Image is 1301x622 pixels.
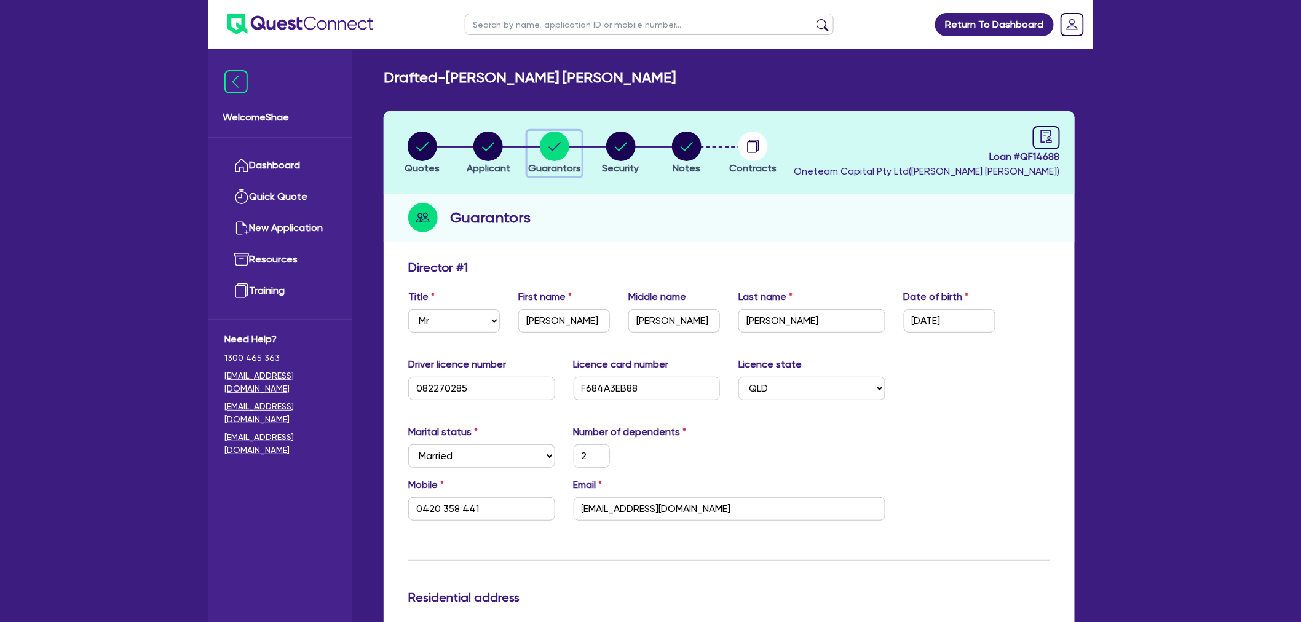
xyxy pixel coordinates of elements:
[1056,9,1088,41] a: Dropdown toggle
[224,431,336,457] a: [EMAIL_ADDRESS][DOMAIN_NAME]
[738,357,802,372] label: Licence state
[528,162,581,174] span: Guarantors
[574,357,669,372] label: Licence card number
[628,289,686,304] label: Middle name
[224,275,336,307] a: Training
[794,149,1060,164] span: Loan # QF14688
[574,425,687,439] label: Number of dependents
[408,478,444,492] label: Mobile
[408,357,506,372] label: Driver licence number
[904,309,995,333] input: DD / MM / YYYY
[467,162,510,174] span: Applicant
[673,162,701,174] span: Notes
[224,400,336,426] a: [EMAIL_ADDRESS][DOMAIN_NAME]
[603,162,639,174] span: Security
[224,332,336,347] span: Need Help?
[729,162,777,174] span: Contracts
[1033,126,1060,149] a: audit
[671,131,702,176] button: Notes
[404,131,440,176] button: Quotes
[234,252,249,267] img: resources
[466,131,511,176] button: Applicant
[1040,130,1053,143] span: audit
[408,289,435,304] label: Title
[405,162,440,174] span: Quotes
[224,181,336,213] a: Quick Quote
[224,213,336,244] a: New Application
[738,289,793,304] label: Last name
[224,150,336,181] a: Dashboard
[224,352,336,364] span: 1300 465 363
[729,131,777,176] button: Contracts
[234,189,249,204] img: quick-quote
[227,14,373,34] img: quest-connect-logo-blue
[223,110,338,125] span: Welcome Shae
[234,221,249,235] img: new-application
[450,207,531,229] h2: Guarantors
[574,478,603,492] label: Email
[408,590,1050,605] h3: Residential address
[528,131,582,176] button: Guarantors
[904,289,969,304] label: Date of birth
[408,203,438,232] img: step-icon
[518,289,572,304] label: First name
[935,13,1054,36] a: Return To Dashboard
[224,244,336,275] a: Resources
[408,260,468,275] h3: Director # 1
[602,131,640,176] button: Security
[408,425,478,439] label: Marital status
[384,69,676,87] h2: Drafted - [PERSON_NAME] [PERSON_NAME]
[234,283,249,298] img: training
[794,165,1060,177] span: Oneteam Capital Pty Ltd ( [PERSON_NAME] [PERSON_NAME] )
[224,369,336,395] a: [EMAIL_ADDRESS][DOMAIN_NAME]
[465,14,834,35] input: Search by name, application ID or mobile number...
[224,70,248,93] img: icon-menu-close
